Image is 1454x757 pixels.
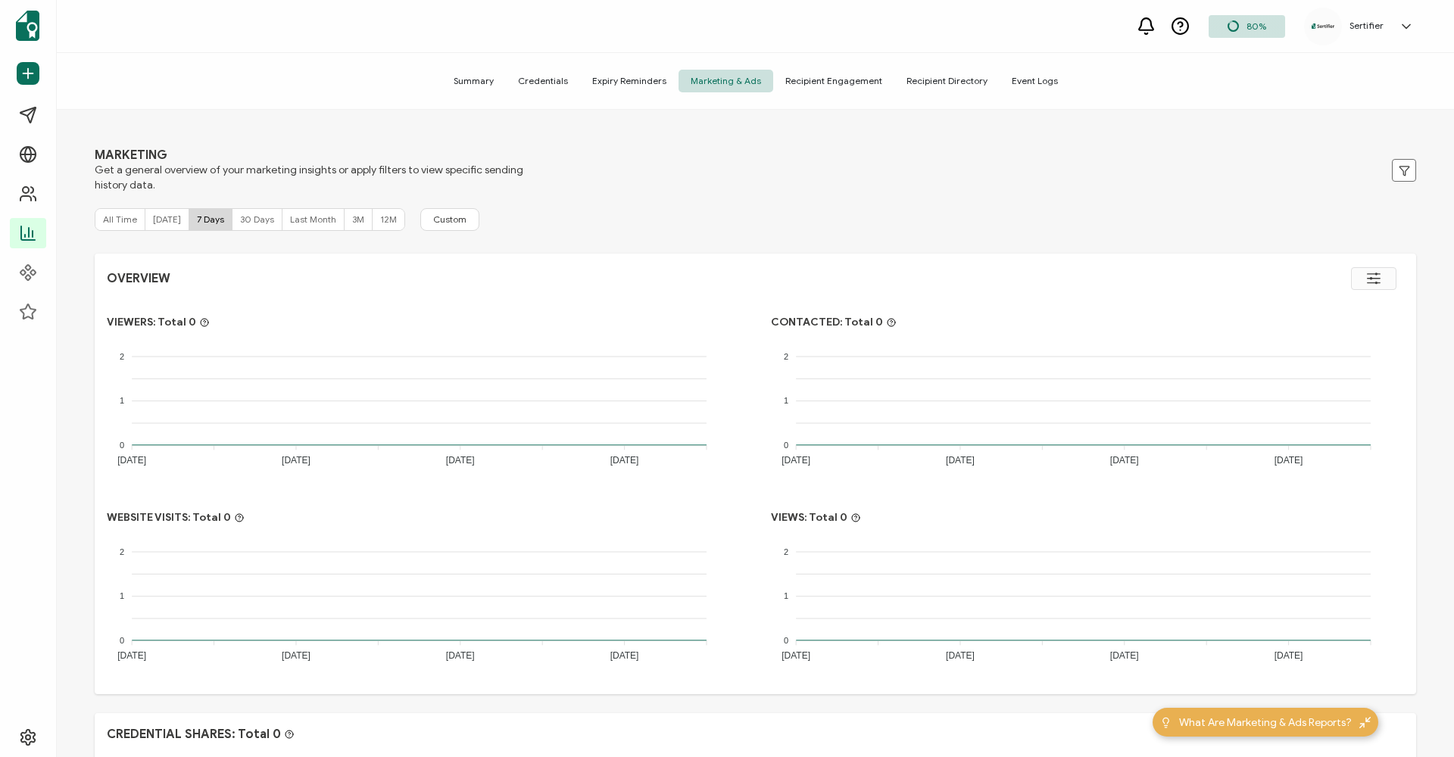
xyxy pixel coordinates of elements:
tspan: [DATE] [946,650,975,661]
tspan: 2 [120,547,124,556]
span: CREDENTIAL SHARES: Total 0 [107,727,281,742]
tspan: 1 [120,591,124,600]
tspan: [DATE] [446,455,475,466]
tspan: [DATE] [117,650,146,661]
span: OVERVIEW [107,271,170,286]
span: 80% [1247,20,1266,32]
tspan: 2 [784,547,788,556]
tspan: [DATE] [282,455,310,466]
span: Summary [442,70,506,92]
span: WEBSITE VISITS: Total 0 [107,512,231,524]
span: VIEWS: Total 0 [771,512,847,524]
img: minimize-icon.svg [1359,717,1371,728]
iframe: Chat Widget [1378,684,1454,757]
tspan: 2 [120,352,124,361]
span: All Time [103,213,137,225]
span: What Are Marketing & Ads Reports? [1179,715,1352,731]
tspan: [DATE] [117,455,146,466]
tspan: 1 [784,591,788,600]
span: 7 Days [197,213,224,225]
span: 30 Days [240,213,274,225]
tspan: [DATE] [782,650,810,661]
tspan: 0 [784,636,788,645]
span: Custom [433,213,466,226]
span: MARKETING [95,148,549,163]
tspan: [DATE] [946,455,975,466]
img: a2b2563c-8b05-4910-90fa-0113ce204583.svg [1312,23,1334,29]
span: 3M [352,213,364,225]
tspan: [DATE] [782,455,810,466]
tspan: 2 [784,352,788,361]
span: Marketing & Ads [679,70,773,92]
span: VIEWERS: Total 0 [107,316,196,329]
tspan: [DATE] [1109,455,1138,466]
button: Custom [420,208,479,231]
span: Event Logs [1000,70,1070,92]
span: [DATE] [153,213,181,225]
tspan: [DATE] [1109,650,1138,661]
tspan: [DATE] [610,650,639,661]
span: Expiry Reminders [580,70,679,92]
tspan: 0 [784,441,788,450]
tspan: [DATE] [1274,650,1303,661]
tspan: 1 [784,396,788,405]
tspan: 1 [120,396,124,405]
span: Recipient Directory [894,70,1000,92]
h5: Sertifier [1349,20,1384,31]
span: 12M [380,213,397,225]
tspan: [DATE] [446,650,475,661]
tspan: [DATE] [610,455,639,466]
span: CONTACTED: Total 0 [771,316,883,329]
span: Last Month [290,213,336,225]
tspan: [DATE] [1274,455,1303,466]
span: Recipient Engagement [773,70,894,92]
tspan: 0 [120,441,124,450]
tspan: 0 [120,636,124,645]
span: Get a general overview of your marketing insights or apply filters to view specific sending histo... [95,163,549,193]
span: Credentials [506,70,580,92]
tspan: [DATE] [282,650,310,661]
img: sertifier-logomark-colored.svg [16,11,39,41]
